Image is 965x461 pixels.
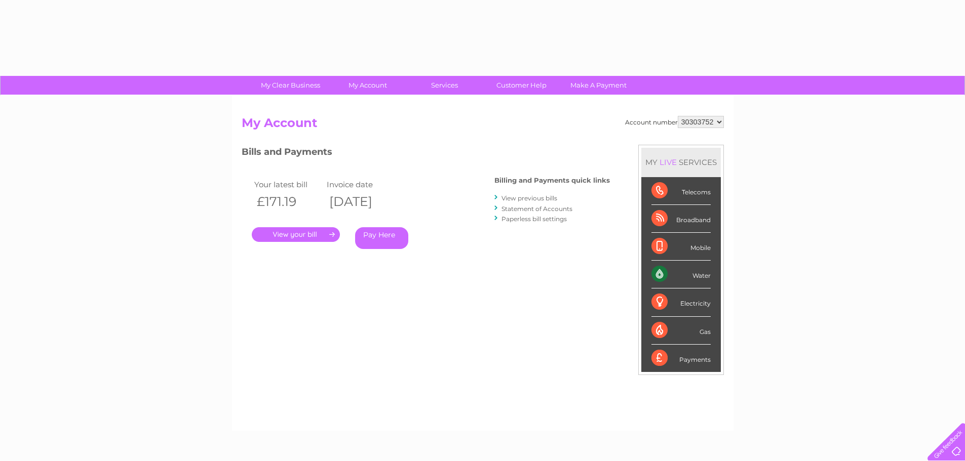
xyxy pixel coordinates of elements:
a: View previous bills [501,194,557,202]
th: [DATE] [324,191,397,212]
div: Mobile [651,233,711,261]
div: Telecoms [651,177,711,205]
div: Payments [651,345,711,372]
div: Gas [651,317,711,345]
th: £171.19 [252,191,325,212]
h3: Bills and Payments [242,145,610,162]
td: Invoice date [324,178,397,191]
a: Make A Payment [557,76,640,95]
h2: My Account [242,116,724,135]
div: Electricity [651,288,711,316]
a: Services [403,76,486,95]
div: Broadband [651,205,711,233]
a: Customer Help [480,76,563,95]
div: MY SERVICES [641,148,721,177]
div: Account number [625,116,724,128]
h4: Billing and Payments quick links [494,177,610,184]
a: . [252,227,340,242]
div: LIVE [658,157,679,167]
a: Paperless bill settings [501,215,567,223]
a: Statement of Accounts [501,205,572,213]
a: My Account [326,76,409,95]
a: My Clear Business [249,76,332,95]
td: Your latest bill [252,178,325,191]
a: Pay Here [355,227,408,249]
div: Water [651,261,711,288]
